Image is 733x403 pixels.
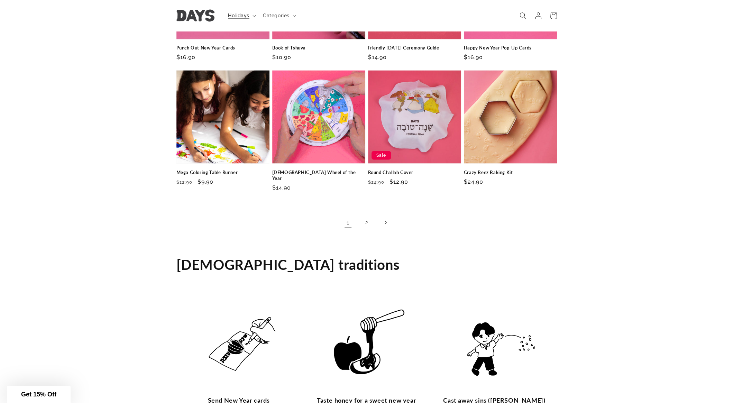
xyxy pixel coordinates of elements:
[464,169,557,175] a: Crazy Beez Baking Kit
[224,8,259,23] summary: Holidays
[515,8,531,23] summary: Search
[176,215,557,230] nav: Pagination
[263,12,290,19] span: Categories
[259,8,299,23] summary: Categories
[368,169,461,175] a: Round Challah Cover
[176,45,269,51] a: Punch Out New Year Cards
[368,45,461,51] a: Friendly [DATE] Ceremony Guide
[228,12,249,19] span: Holidays
[272,45,365,51] a: Book of Tshuva
[176,169,269,175] a: Mega Coloring Table Runner
[464,45,557,51] a: Happy New Year Pop-Up Cards
[176,10,214,22] img: Days United
[340,215,356,230] a: Page 1
[7,386,71,403] div: Get 15% Off
[272,169,365,181] a: [DEMOGRAPHIC_DATA] Wheel of the Year
[378,215,393,230] a: Next page
[176,255,400,273] h2: [DEMOGRAPHIC_DATA] traditions
[359,215,374,230] a: Page 2
[21,391,56,398] span: Get 15% Off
